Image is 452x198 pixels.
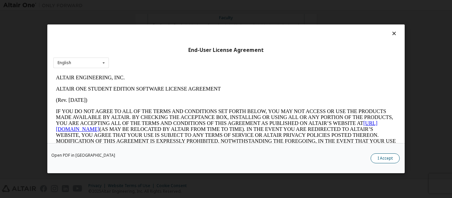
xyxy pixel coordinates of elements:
div: End-User License Agreement [53,47,399,54]
p: ALTAIR ONE STUDENT EDITION SOFTWARE LICENSE AGREEMENT [3,14,343,20]
p: IF YOU DO NOT AGREE TO ALL OF THE TERMS AND CONDITIONS SET FORTH BELOW, YOU MAY NOT ACCESS OR USE... [3,36,343,84]
button: I Accept [371,154,400,164]
p: (Rev. [DATE]) [3,25,343,31]
a: Open PDF in [GEOGRAPHIC_DATA] [51,154,115,158]
div: English [58,61,71,65]
p: ALTAIR ENGINEERING, INC. [3,3,343,9]
a: [URL][DOMAIN_NAME] [3,48,324,60]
